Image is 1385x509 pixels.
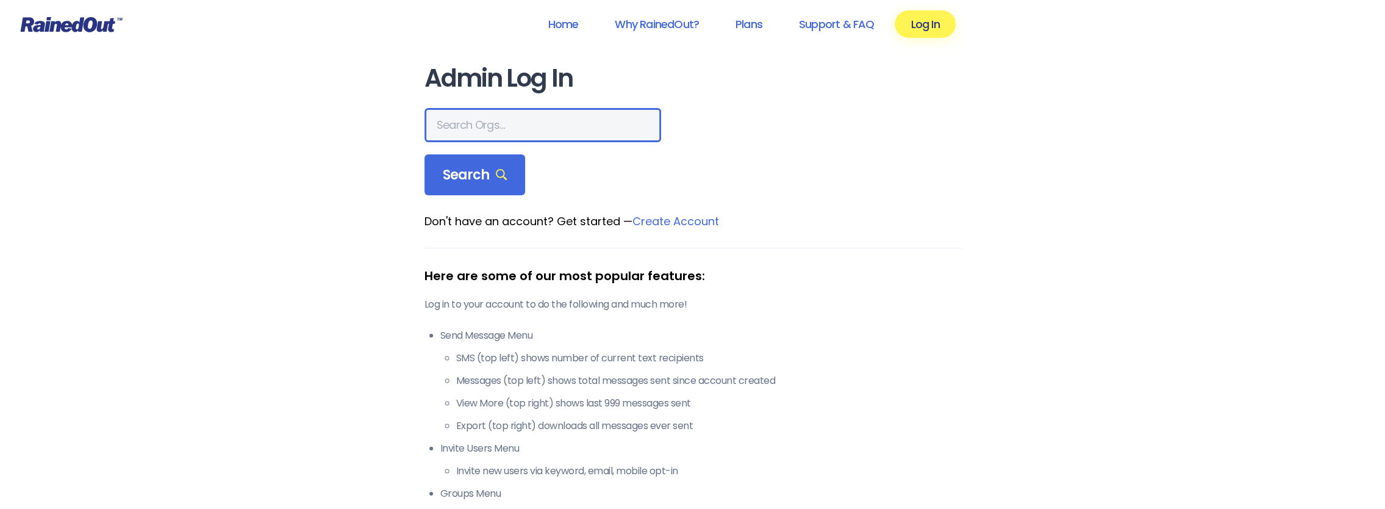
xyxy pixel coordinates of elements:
input: Search Orgs… [424,108,661,142]
li: Invite new users via keyword, email, mobile opt-in [456,464,961,478]
div: Search [424,154,526,196]
li: View More (top right) shows last 999 messages sent [456,396,961,411]
div: Here are some of our most popular features: [424,267,961,285]
a: Log In [895,10,955,38]
li: Export (top right) downloads all messages ever sent [456,419,961,433]
p: Log in to your account to do the following and much more! [424,297,961,312]
a: Why RainedOut? [599,10,715,38]
a: Create Account [632,214,719,229]
li: Messages (top left) shows total messages sent since account created [456,374,961,388]
li: Invite Users Menu [440,441,961,478]
a: Home [532,10,594,38]
a: Plans [720,10,778,38]
a: Support & FAQ [783,10,890,38]
span: Search [443,167,507,184]
h1: Admin Log In [424,65,961,92]
li: SMS (top left) shows number of current text recipients [456,351,961,366]
li: Send Message Menu [440,328,961,433]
